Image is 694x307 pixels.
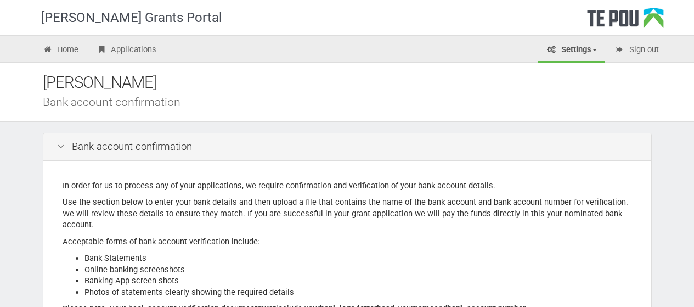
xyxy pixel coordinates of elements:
[84,264,632,276] li: Online banking screenshots
[63,197,632,231] p: Use the section below to enter your bank details and then upload a file that contains the name of...
[587,8,664,35] div: Te Pou Logo
[84,253,632,264] li: Bank Statements
[606,38,667,63] a: Sign out
[84,287,632,298] li: Photos of statements clearly showing the required details
[538,38,605,63] a: Settings
[43,71,668,94] div: [PERSON_NAME]
[88,38,165,63] a: Applications
[35,38,87,63] a: Home
[84,275,632,287] li: Banking App screen shots
[43,96,668,108] div: Bank account confirmation
[43,133,651,161] div: Bank account confirmation
[63,180,632,192] p: In order for us to process any of your applications, we require confirmation and verification of ...
[63,236,632,248] p: Acceptable forms of bank account verification include:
